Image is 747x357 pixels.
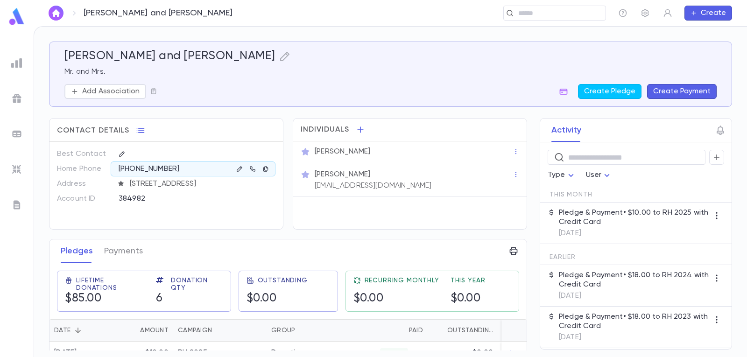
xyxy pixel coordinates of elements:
h5: $0.00 [353,292,384,306]
button: Pledges [61,239,93,263]
span: This Month [550,191,592,198]
div: Outstanding [447,319,493,342]
div: Date [54,319,70,342]
span: Earlier [550,253,576,261]
span: Individuals [301,125,349,134]
p: [DATE] [559,291,709,301]
img: imports_grey.530a8a0e642e233f2baf0ef88e8c9fcb.svg [11,164,22,175]
p: Add Association [82,87,140,96]
p: Pledge & Payment • $18.00 to RH 2023 with Credit Card [559,312,709,331]
div: Group [267,319,337,342]
button: Sort [295,323,310,338]
h5: $85.00 [65,292,101,306]
p: Account ID [57,191,111,206]
span: [STREET_ADDRESS] [126,179,276,189]
p: Best Contact [57,147,111,161]
span: Lifetime Donations [76,277,145,292]
button: Payments [104,239,143,263]
img: campaigns_grey.99e729a5f7ee94e3726e6486bddda8f1.svg [11,93,22,104]
span: User [586,171,602,179]
p: Address [57,176,111,191]
span: Contact Details [57,126,129,135]
div: Type [548,166,577,184]
div: Group [271,319,295,342]
p: [PHONE_NUMBER] [119,164,179,174]
div: Paid [409,319,423,342]
div: Campaign [173,319,267,342]
button: Sort [394,323,409,338]
div: Outstanding [428,319,498,342]
div: Campaign [178,319,212,342]
div: User [586,166,613,184]
button: Activity [551,119,581,142]
p: Pledge & Payment • $10.00 to RH 2025 with Credit Card [559,208,709,227]
div: Amount [113,319,173,342]
p: [PERSON_NAME] and [PERSON_NAME] [84,8,233,18]
h5: $0.00 [247,292,277,306]
div: Paid [337,319,428,342]
p: Mr. and Mrs. [64,67,717,77]
p: [PERSON_NAME] [315,147,370,156]
span: Type [548,171,565,179]
div: Amount [140,319,169,342]
h5: 6 [156,292,163,306]
img: batches_grey.339ca447c9d9533ef1741baa751efc33.svg [11,128,22,140]
span: This Year [451,277,486,284]
p: Home Phone [57,161,111,176]
h5: [PERSON_NAME] and [PERSON_NAME] [64,49,275,63]
p: Pledge & Payment • $18.00 to RH 2024 with Credit Card [559,271,709,289]
p: [DATE] [559,229,709,238]
button: Add Association [64,84,146,99]
div: Installments [498,319,554,342]
img: reports_grey.c525e4749d1bce6a11f5fe2a8de1b229.svg [11,57,22,69]
button: Create [684,6,732,21]
span: Recurring Monthly [365,277,439,284]
button: Create Payment [647,84,717,99]
button: Create Pledge [578,84,641,99]
button: Sort [70,323,85,338]
button: Sort [125,323,140,338]
img: letters_grey.7941b92b52307dd3b8a917253454ce1c.svg [11,199,22,210]
p: [PERSON_NAME] [315,170,370,179]
button: Sort [432,323,447,338]
button: Sort [212,323,227,338]
img: home_white.a664292cf8c1dea59945f0da9f25487c.svg [50,9,62,17]
p: [DATE] [559,333,709,342]
div: Date [49,319,113,342]
span: Donation Qty [171,277,223,292]
img: logo [7,7,26,26]
span: Outstanding [258,277,308,284]
div: 384982 [119,191,242,205]
p: [EMAIL_ADDRESS][DOMAIN_NAME] [315,181,431,190]
h5: $0.00 [451,292,481,306]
